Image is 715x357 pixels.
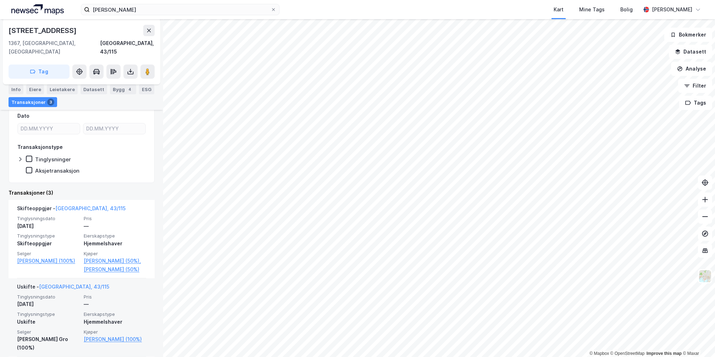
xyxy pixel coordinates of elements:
[17,143,63,151] div: Transaksjonstype
[47,84,78,94] div: Leietakere
[652,5,692,14] div: [PERSON_NAME]
[84,216,146,222] span: Pris
[664,28,712,42] button: Bokmerker
[55,205,126,211] a: [GEOGRAPHIC_DATA], 43/115
[84,294,146,300] span: Pris
[17,251,79,257] span: Selger
[35,156,71,163] div: Tinglysninger
[84,311,146,317] span: Eierskapstype
[84,257,146,265] a: [PERSON_NAME] (50%),
[9,97,57,107] div: Transaksjoner
[9,25,78,36] div: [STREET_ADDRESS]
[11,4,64,15] img: logo.a4113a55bc3d86da70a041830d287a7e.svg
[26,84,44,94] div: Eiere
[679,96,712,110] button: Tags
[9,189,155,197] div: Transaksjoner (3)
[17,222,79,230] div: [DATE]
[610,351,645,356] a: OpenStreetMap
[84,329,146,335] span: Kjøper
[669,45,712,59] button: Datasett
[17,233,79,239] span: Tinglysningstype
[9,39,100,56] div: 1367, [GEOGRAPHIC_DATA], [GEOGRAPHIC_DATA]
[84,335,146,344] a: [PERSON_NAME] (100%)
[84,233,146,239] span: Eierskapstype
[9,84,23,94] div: Info
[671,62,712,76] button: Analyse
[84,239,146,248] div: Hjemmelshaver
[9,65,70,79] button: Tag
[17,294,79,300] span: Tinglysningsdato
[84,251,146,257] span: Kjøper
[90,4,271,15] input: Søk på adresse, matrikkel, gårdeiere, leietakere eller personer
[17,204,126,216] div: Skifteoppgjør -
[17,112,29,120] div: Dato
[17,216,79,222] span: Tinglysningsdato
[18,123,80,134] input: DD.MM.YYYY
[589,351,609,356] a: Mapbox
[139,84,154,94] div: ESG
[17,335,79,352] div: [PERSON_NAME] Gro (100%)
[17,239,79,248] div: Skifteoppgjør
[17,283,109,294] div: Uskifte -
[680,323,715,357] iframe: Chat Widget
[35,167,79,174] div: Aksjetransaksjon
[678,79,712,93] button: Filter
[647,351,682,356] a: Improve this map
[39,284,109,290] a: [GEOGRAPHIC_DATA], 43/115
[698,269,712,283] img: Z
[84,300,146,308] div: —
[100,39,155,56] div: [GEOGRAPHIC_DATA], 43/115
[17,318,79,326] div: Uskifte
[579,5,605,14] div: Mine Tags
[17,311,79,317] span: Tinglysningstype
[84,265,146,274] a: [PERSON_NAME] (50%)
[126,86,133,93] div: 4
[17,300,79,308] div: [DATE]
[84,222,146,230] div: —
[110,84,136,94] div: Bygg
[17,329,79,335] span: Selger
[680,323,715,357] div: Kontrollprogram for chat
[83,123,145,134] input: DD.MM.YYYY
[81,84,107,94] div: Datasett
[620,5,633,14] div: Bolig
[17,257,79,265] a: [PERSON_NAME] (100%)
[47,99,54,106] div: 3
[554,5,564,14] div: Kart
[84,318,146,326] div: Hjemmelshaver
